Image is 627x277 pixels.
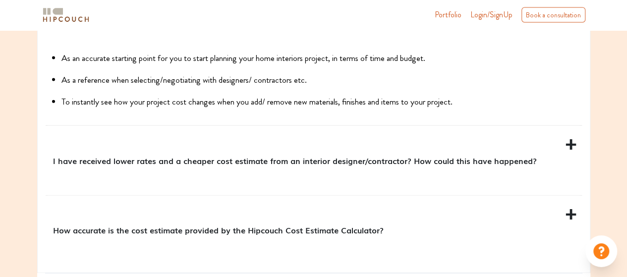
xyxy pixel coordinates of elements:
[61,74,574,87] li: As a reference when selecting/negotiating with designers/ contractors etc.
[470,9,513,20] span: Login/SignUp
[53,155,570,166] p: I have received lower rates and a cheaper cost estimate from an interior designer/contractor? How...
[53,224,570,236] p: How accurate is the cost estimate provided by the Hipcouch Cost Estimate Calculator?
[61,96,574,109] li: To instantly see how your project cost changes when you add/ remove new materials, finishes and i...
[41,6,91,24] img: logo-horizontal.svg
[521,7,585,23] div: Book a consultation
[41,4,91,26] span: logo-horizontal.svg
[435,9,461,21] a: Portfolio
[61,52,574,65] li: As an accurate starting point for you to start planning your home interiors project, in terms of ...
